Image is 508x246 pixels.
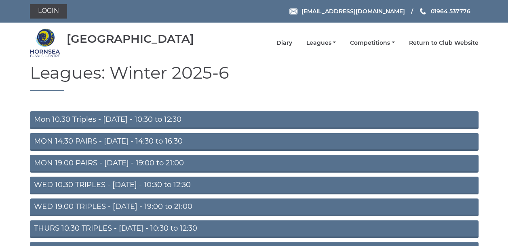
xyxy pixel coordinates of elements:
[30,220,478,238] a: THURS 10.30 TRIPLES - [DATE] - 10:30 to 12:30
[30,63,478,91] h1: Leagues: Winter 2025-6
[289,7,405,16] a: Email [EMAIL_ADDRESS][DOMAIN_NAME]
[301,8,405,15] span: [EMAIL_ADDRESS][DOMAIN_NAME]
[67,33,194,45] div: [GEOGRAPHIC_DATA]
[30,28,60,58] img: Hornsea Bowls Centre
[30,177,478,194] a: WED 10.30 TRIPLES - [DATE] - 10:30 to 12:30
[276,39,292,47] a: Diary
[306,39,336,47] a: Leagues
[30,4,67,19] a: Login
[409,39,478,47] a: Return to Club Website
[30,133,478,151] a: MON 14.30 PAIRS - [DATE] - 14:30 to 16:30
[419,7,470,16] a: Phone us 01964 537776
[289,8,297,15] img: Email
[30,198,478,216] a: WED 19.00 TRIPLES - [DATE] - 19:00 to 21:00
[420,8,426,15] img: Phone us
[350,39,395,47] a: Competitions
[30,111,478,129] a: Mon 10.30 Triples - [DATE] - 10:30 to 12:30
[30,155,478,173] a: MON 19.00 PAIRS - [DATE] - 19:00 to 21:00
[430,8,470,15] span: 01964 537776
